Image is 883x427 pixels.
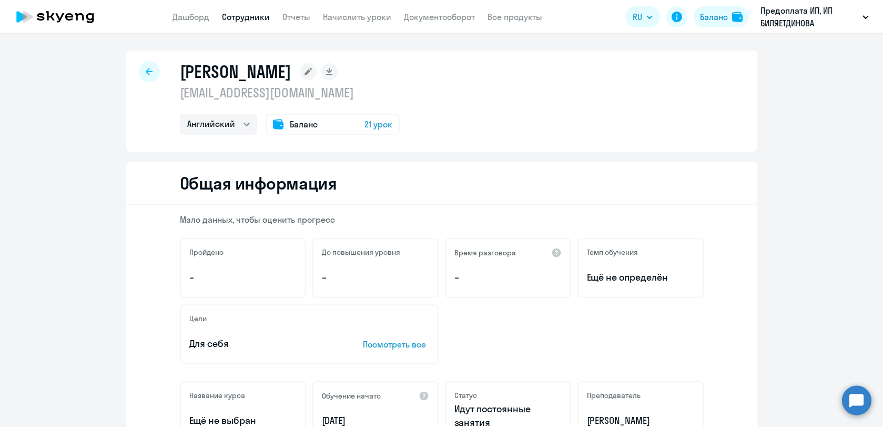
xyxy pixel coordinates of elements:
[189,247,224,257] h5: Пройдено
[587,391,641,400] h5: Преподаватель
[454,271,562,284] p: –
[180,214,704,225] p: Мало данных, чтобы оценить прогресс
[625,6,660,27] button: RU
[290,118,318,131] span: Баланс
[172,12,209,22] a: Дашборд
[488,12,542,22] a: Все продукты
[180,61,291,82] h1: [PERSON_NAME]
[694,6,749,27] button: Балансbalance
[732,12,743,22] img: balance
[755,4,874,29] button: Предоплата ИП, ИП БИЛЯЕТДИНОВА [PERSON_NAME]
[322,247,400,257] h5: До повышения уровня
[180,173,337,194] h2: Общая информация
[323,12,391,22] a: Начислить уроки
[222,12,270,22] a: Сотрудники
[364,118,392,131] span: 21 урок
[322,391,381,401] h5: Обучение начато
[587,247,638,257] h5: Темп обучения
[404,12,475,22] a: Документооборот
[454,391,477,400] h5: Статус
[322,271,429,284] p: –
[189,314,207,323] h5: Цели
[282,12,310,22] a: Отчеты
[189,391,245,400] h5: Название курса
[189,337,330,351] p: Для себя
[587,271,694,284] span: Ещё не определён
[454,248,516,257] h5: Время разговора
[363,338,429,351] p: Посмотреть все
[189,271,297,284] p: –
[633,11,642,23] span: RU
[760,4,858,29] p: Предоплата ИП, ИП БИЛЯЕТДИНОВА [PERSON_NAME]
[180,84,400,101] p: [EMAIL_ADDRESS][DOMAIN_NAME]
[700,11,728,23] div: Баланс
